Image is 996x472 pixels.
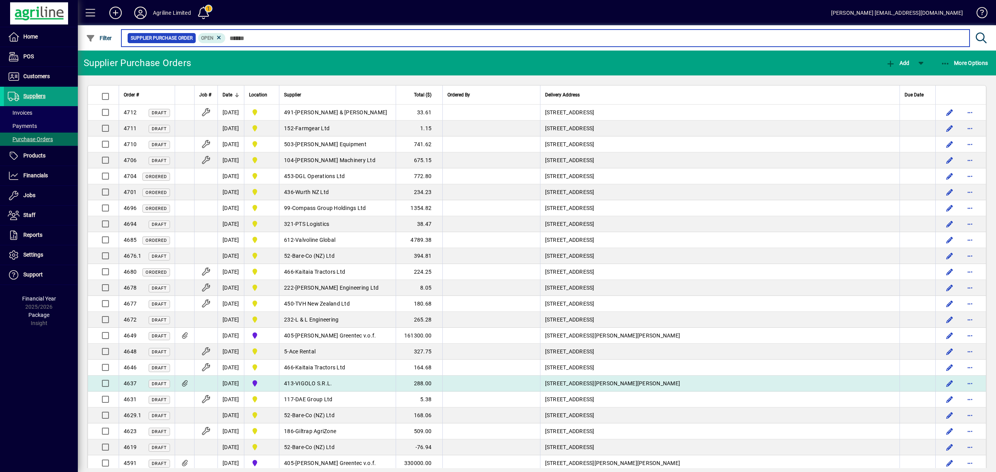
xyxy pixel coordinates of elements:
span: Order # [124,91,139,99]
div: Supplier [284,91,391,99]
span: Dargaville [249,140,274,149]
span: Payments [8,123,37,129]
button: Edit [943,138,956,150]
button: More options [964,297,976,310]
span: 4637 [124,380,137,386]
td: [STREET_ADDRESS] [540,232,900,248]
td: [STREET_ADDRESS] [540,296,900,312]
button: More options [964,170,976,182]
td: [STREET_ADDRESS] [540,168,900,184]
td: [DATE] [217,232,244,248]
span: Farmgear Ltd [295,125,330,131]
span: 612 [284,237,294,243]
button: More options [964,361,976,374]
td: [STREET_ADDRESS][PERSON_NAME][PERSON_NAME] [540,376,900,392]
button: More options [964,186,976,198]
span: Due Date [905,91,924,99]
span: Draft [152,350,167,355]
div: Order # [124,91,170,99]
td: [DATE] [217,407,244,423]
button: More options [964,154,976,166]
button: More options [964,122,976,135]
span: 4706 [124,157,137,163]
span: Gore [249,379,274,388]
button: More options [964,234,976,246]
span: Draft [152,413,167,418]
td: [STREET_ADDRESS] [540,439,900,455]
td: - [279,105,396,121]
td: [STREET_ADDRESS] [540,344,900,360]
span: 466 [284,269,294,275]
a: Payments [4,119,78,133]
button: More options [964,457,976,469]
span: Ordered By [447,91,470,99]
button: More options [964,345,976,358]
span: Supplier Purchase Order [131,34,193,42]
button: Add [103,6,128,20]
button: More options [964,202,976,214]
span: 4712 [124,109,137,115]
button: More options [964,329,976,342]
a: Home [4,27,78,47]
div: [PERSON_NAME] [EMAIL_ADDRESS][DOMAIN_NAME] [831,7,963,19]
span: 4623 [124,428,137,434]
div: Due Date [905,91,931,99]
button: Edit [943,250,956,262]
span: Draft [152,334,167,339]
span: Draft [152,254,167,259]
span: Ordered [146,190,167,195]
span: Kaitaia Tractors Ltd [295,269,345,275]
button: Edit [943,345,956,358]
span: Dargaville [249,156,274,165]
span: POS [23,53,34,59]
span: Draft [152,381,167,386]
span: Draft [152,429,167,434]
td: 224.25 [396,264,442,280]
td: [DATE] [217,423,244,439]
td: [STREET_ADDRESS] [540,200,900,216]
button: More options [964,377,976,390]
td: 1354.82 [396,200,442,216]
button: Add [884,56,911,70]
td: [STREET_ADDRESS] [540,105,900,121]
a: Knowledge Base [971,2,986,27]
button: Edit [943,106,956,119]
button: Filter [84,31,114,45]
span: Dargaville [249,251,274,260]
span: Compass Group Holdings Ltd [292,205,366,211]
a: Settings [4,245,78,265]
td: - [279,360,396,376]
span: Dargaville [249,203,274,213]
td: 265.28 [396,312,442,328]
td: [STREET_ADDRESS] [540,136,900,152]
td: - [279,200,396,216]
span: Kaitaia Tractors Ltd [295,364,345,371]
span: DGL Operations Ltd [295,173,345,179]
span: Valvoline Global [295,237,335,243]
span: 453 [284,173,294,179]
button: Profile [128,6,153,20]
td: 288.00 [396,376,442,392]
button: Edit [943,393,956,406]
td: - [279,407,396,423]
span: Add [886,60,909,66]
span: 503 [284,141,294,147]
span: Total ($) [414,91,431,99]
span: Dargaville [249,395,274,404]
button: Edit [943,425,956,437]
a: Jobs [4,186,78,205]
td: - [279,439,396,455]
span: Draft [152,158,167,163]
span: Delivery Address [545,91,580,99]
button: Edit [943,377,956,390]
td: [STREET_ADDRESS] [540,184,900,200]
span: DAE Group Ltd [295,396,332,402]
a: Purchase Orders [4,133,78,146]
span: TVH New Zealand Ltd [295,301,350,307]
button: More options [964,313,976,326]
td: [DATE] [217,136,244,152]
td: - [279,296,396,312]
button: Edit [943,457,956,469]
span: Date [223,91,232,99]
button: More options [964,441,976,453]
